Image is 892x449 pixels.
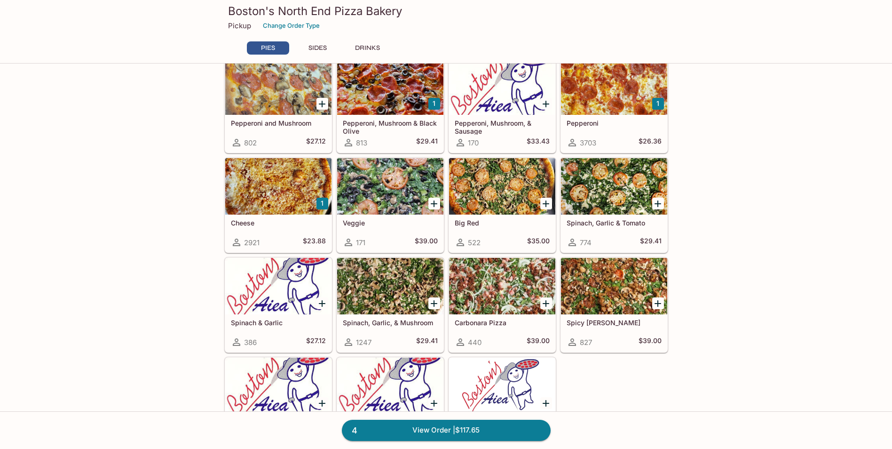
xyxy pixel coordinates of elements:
[225,158,332,253] a: Cheese2921$23.88
[346,424,363,437] span: 4
[306,137,326,148] h5: $27.12
[652,198,664,209] button: Add Spinach, Garlic & Tomato
[337,58,444,153] a: Pepperoni, Mushroom & Black Olive813$29.41
[652,98,664,110] button: Add Pepperoni
[468,138,479,147] span: 170
[337,158,443,215] div: Veggie
[247,41,289,55] button: PIES
[337,258,443,314] div: Spinach, Garlic, & Mushroom
[560,58,668,153] a: Pepperoni3703$26.36
[468,238,481,247] span: 522
[225,358,332,414] div: Build Your Own - Red Style w/ Cheese
[652,297,664,309] button: Add Spicy Jenny
[244,338,257,347] span: 386
[343,219,438,227] h5: Veggie
[356,238,365,247] span: 171
[228,4,664,18] h3: Boston's North End Pizza Bakery
[244,138,257,147] span: 802
[449,257,556,353] a: Carbonara Pizza440$39.00
[225,58,332,115] div: Pepperoni and Mushroom
[527,337,550,348] h5: $39.00
[428,397,440,409] button: Add Build Your Own - White Style w/ Cheese
[259,18,324,33] button: Change Order Type
[356,138,367,147] span: 813
[449,58,556,153] a: Pepperoni, Mushroom, & Sausage170$33.43
[231,319,326,327] h5: Spinach & Garlic
[244,238,260,247] span: 2921
[297,41,339,55] button: SIDES
[343,319,438,327] h5: Spinach, Garlic, & Mushroom
[567,219,662,227] h5: Spinach, Garlic & Tomato
[640,237,662,248] h5: $29.41
[225,258,332,314] div: Spinach & Garlic
[231,219,326,227] h5: Cheese
[228,21,251,30] p: Pickup
[316,397,328,409] button: Add Build Your Own - Red Style w/ Cheese
[347,41,389,55] button: DRINKS
[468,338,482,347] span: 440
[560,158,668,253] a: Spinach, Garlic & Tomato774$29.41
[342,420,551,441] a: 4View Order |$117.65
[560,257,668,353] a: Spicy [PERSON_NAME]827$39.00
[231,119,326,127] h5: Pepperoni and Mushroom
[337,158,444,253] a: Veggie171$39.00
[580,138,596,147] span: 3703
[561,58,667,115] div: Pepperoni
[337,358,443,414] div: Build Your Own - White Style w/ Cheese
[337,257,444,353] a: Spinach, Garlic, & Mushroom1247$29.41
[225,58,332,153] a: Pepperoni and Mushroom802$27.12
[449,158,556,253] a: Big Red522$35.00
[356,338,371,347] span: 1247
[540,397,552,409] button: Add Daily Specials 1/2 & 1/2 Combo
[449,58,555,115] div: Pepperoni, Mushroom, & Sausage
[580,238,592,247] span: 774
[567,119,662,127] h5: Pepperoni
[540,98,552,110] button: Add Pepperoni, Mushroom, & Sausage
[561,258,667,314] div: Spicy Jenny
[428,297,440,309] button: Add Spinach, Garlic, & Mushroom
[449,158,555,215] div: Big Red
[527,137,550,148] h5: $33.43
[561,158,667,215] div: Spinach, Garlic & Tomato
[639,337,662,348] h5: $39.00
[416,337,438,348] h5: $29.41
[316,198,328,209] button: Add Cheese
[567,319,662,327] h5: Spicy [PERSON_NAME]
[316,98,328,110] button: Add Pepperoni and Mushroom
[428,98,440,110] button: Add Pepperoni, Mushroom & Black Olive
[416,137,438,148] h5: $29.41
[428,198,440,209] button: Add Veggie
[316,297,328,309] button: Add Spinach & Garlic
[455,119,550,135] h5: Pepperoni, Mushroom, & Sausage
[639,137,662,148] h5: $26.36
[306,337,326,348] h5: $27.12
[343,119,438,135] h5: Pepperoni, Mushroom & Black Olive
[455,219,550,227] h5: Big Red
[303,237,326,248] h5: $23.88
[540,198,552,209] button: Add Big Red
[225,257,332,353] a: Spinach & Garlic386$27.12
[337,58,443,115] div: Pepperoni, Mushroom & Black Olive
[580,338,592,347] span: 827
[540,297,552,309] button: Add Carbonara Pizza
[449,358,555,414] div: Daily Specials 1/2 & 1/2 Combo
[449,258,555,314] div: Carbonara Pizza
[455,319,550,327] h5: Carbonara Pizza
[527,237,550,248] h5: $35.00
[415,237,438,248] h5: $39.00
[225,158,332,215] div: Cheese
